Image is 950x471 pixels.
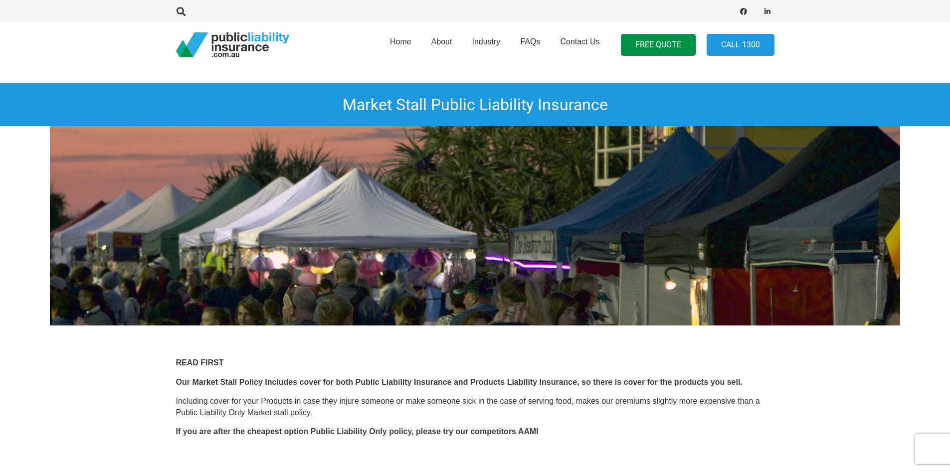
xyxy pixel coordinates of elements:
[176,396,774,418] p: Including cover for your Products in case they injure someone or make someone sick in the case of...
[390,37,411,46] span: Home
[421,19,462,70] a: About
[176,32,289,57] a: pli_logotransparent
[760,4,774,18] a: LinkedIn
[462,19,510,70] a: Industry
[50,126,900,325] img: Market Stall Public Liability Insurance
[172,7,191,16] a: Search
[431,37,452,46] span: About
[176,358,224,367] strong: READ FIRST
[520,37,540,46] span: FAQs
[550,19,609,70] a: Contact Us
[510,19,550,70] a: FAQs
[176,378,743,386] strong: Our Market Stall Policy Includes cover for both Public Liability Insurance and Products Liability...
[472,37,500,46] span: Industry
[621,34,696,56] a: FREE QUOTE
[560,37,599,46] span: Contact Us
[737,4,751,18] a: Facebook
[380,19,421,70] a: Home
[707,34,774,56] a: Call 1300
[176,427,539,436] strong: If you are after the cheapest option Public Liability Only policy, please try our competitors AAMI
